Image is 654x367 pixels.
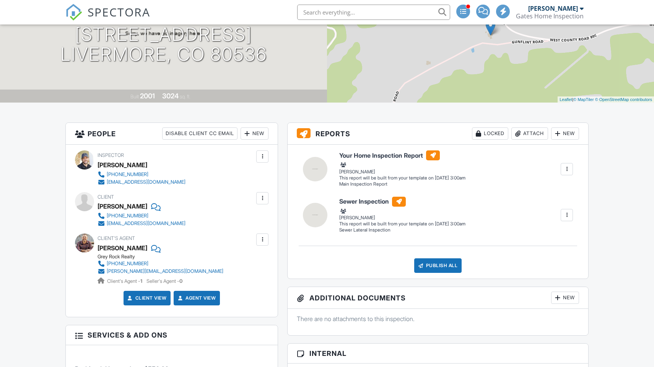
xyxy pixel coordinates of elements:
div: [PERSON_NAME] [339,207,465,221]
a: Agent View [176,294,216,302]
p: There are no attachments to this inspection. [297,315,579,323]
span: Client's Agent - [107,278,143,284]
a: SPECTORA [65,10,150,26]
div: [PHONE_NUMBER] [107,261,148,267]
div: [PERSON_NAME] [339,161,465,175]
div: Attach [511,127,548,140]
div: Gates Home Inspection [516,12,584,20]
div: 3024 [162,92,179,100]
h1: [STREET_ADDRESS] Livermore, CO 80536 [60,24,267,65]
span: sq. ft. [180,94,190,99]
div: | [558,96,654,103]
div: [EMAIL_ADDRESS][DOMAIN_NAME] [107,179,185,185]
a: [EMAIL_ADDRESS][DOMAIN_NAME] [98,220,185,227]
a: Leaflet [560,97,572,102]
span: Client's Agent [98,235,135,241]
div: [PERSON_NAME] [528,5,578,12]
span: Client [98,194,114,200]
h3: Reports [288,123,588,145]
img: The Best Home Inspection Software - Spectora [65,4,82,21]
div: This report will be built from your template on [DATE] 3:00am [339,175,465,181]
strong: 0 [179,278,182,284]
a: Client View [126,294,167,302]
span: SPECTORA [88,4,150,20]
input: Search everything... [297,5,450,20]
div: Sewer Lateral Inspection [339,227,465,233]
a: [PHONE_NUMBER] [98,260,223,268]
h6: Sewer Inspection [339,197,465,207]
div: [PERSON_NAME] [98,159,147,171]
h3: Internal [288,344,588,364]
div: [PERSON_NAME] [98,201,147,212]
div: Locked [472,127,508,140]
a: [PHONE_NUMBER] [98,171,185,178]
a: [PHONE_NUMBER] [98,212,185,220]
span: Inspector [98,152,124,158]
div: New [551,292,579,304]
div: Grey Rock Realty [98,254,229,260]
h3: Services & Add ons [66,325,278,345]
strong: 1 [140,278,142,284]
h3: People [66,123,278,145]
div: [PHONE_NUMBER] [107,213,148,219]
a: [PERSON_NAME] [98,242,147,254]
a: © MapTiler [573,97,594,102]
div: New [551,127,579,140]
h3: Additional Documents [288,287,588,309]
a: [EMAIL_ADDRESS][DOMAIN_NAME] [98,178,185,186]
span: Built [130,94,139,99]
div: Main Inspection Report [339,181,465,188]
div: Publish All [414,258,462,273]
div: 2001 [140,92,155,100]
div: This report will be built from your template on [DATE] 3:00am [339,221,465,227]
a: [PERSON_NAME][EMAIL_ADDRESS][DOMAIN_NAME] [98,268,223,275]
a: © OpenStreetMap contributors [595,97,652,102]
div: [EMAIL_ADDRESS][DOMAIN_NAME] [107,220,185,227]
div: New [241,127,268,140]
div: [PERSON_NAME][EMAIL_ADDRESS][DOMAIN_NAME] [107,268,223,274]
h6: Your Home Inspection Report [339,150,465,160]
span: Seller's Agent - [146,278,182,284]
div: Disable Client CC Email [162,127,238,140]
div: [PHONE_NUMBER] [107,171,148,178]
